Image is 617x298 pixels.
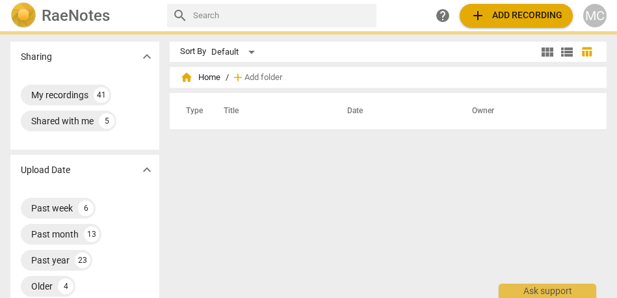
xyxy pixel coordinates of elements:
div: Past year [31,254,70,267]
div: Ask support [499,284,596,298]
div: Past month [31,228,79,241]
span: view_list [559,44,575,60]
span: table_chart [581,46,593,58]
span: search [172,8,188,23]
img: Logo [10,3,36,29]
span: help [435,8,451,23]
span: Home [180,71,220,84]
span: expand_more [139,162,155,178]
div: 5 [99,113,114,129]
span: add [231,71,244,84]
button: Upload [460,4,573,27]
a: LogoRaeNotes [10,3,157,29]
button: Show more [137,47,157,66]
input: Search [193,5,371,26]
button: List view [557,42,577,62]
p: Sharing [21,50,52,64]
button: Table view [577,42,596,62]
span: Add folder [244,73,282,83]
div: Shared with me [31,115,94,128]
th: Date [332,93,456,129]
button: MC [583,4,607,27]
span: expand_more [139,49,155,64]
span: add [470,8,486,23]
div: 4 [58,278,73,294]
div: Past week [31,202,73,215]
div: 6 [78,200,94,216]
p: Upload Date [21,163,70,177]
div: Default [211,42,259,62]
button: Tile view [538,42,557,62]
th: Title [208,93,332,129]
th: Type [176,93,208,129]
th: Owner [456,93,593,129]
div: Sort By [180,47,206,57]
span: / [226,73,229,83]
span: view_module [540,44,555,60]
span: home [180,71,193,84]
div: 41 [94,87,109,103]
div: 23 [75,252,90,268]
h2: RaeNotes [42,7,110,25]
button: Show more [137,160,157,180]
a: Help [431,4,454,27]
div: 13 [84,226,99,242]
span: Add recording [470,8,562,23]
div: Older [31,280,53,293]
div: My recordings [31,88,88,102]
